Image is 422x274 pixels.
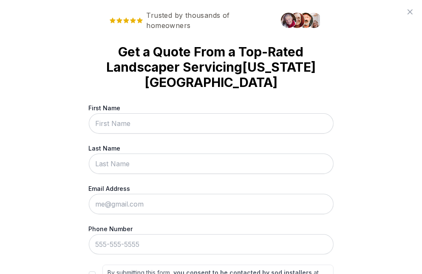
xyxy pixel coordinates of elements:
span: Trusted by thousands of homeowners [102,10,276,31]
label: Phone Number [89,224,334,233]
label: Last Name [89,144,334,153]
label: Email Address [89,184,334,193]
label: First Name [89,103,334,112]
strong: Get a Quote From a Top-Rated Landscaper Servicing [US_STATE][GEOGRAPHIC_DATA] [102,44,320,90]
input: 555-555-5555 [89,234,334,254]
input: me@gmail.com [89,194,334,214]
input: First Name [89,113,334,134]
input: Last Name [89,154,334,174]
